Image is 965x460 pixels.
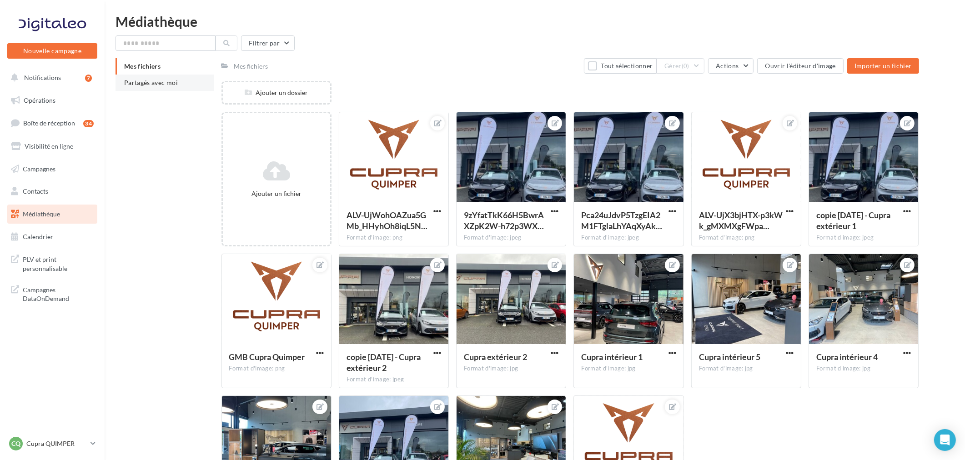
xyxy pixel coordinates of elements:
[347,234,441,242] div: Format d'image: png
[24,74,61,81] span: Notifications
[23,233,53,240] span: Calendrier
[25,142,73,150] span: Visibilité en ligne
[699,352,760,362] span: Cupra intérieur 5
[816,210,890,231] span: copie 08-07-2025 - Cupra extérieur 1
[26,439,87,448] p: Cupra QUIMPER
[699,210,783,231] span: ALV-UjX3bjHTX-p3kWk_gMXMXgFWpa9qryonqxdmF4BdrfGx7Z5QoPPn
[347,352,421,373] span: copie 02-07-2025 - Cupra extérieur 2
[234,62,268,71] div: Mes fichiers
[5,227,99,246] a: Calendrier
[124,79,178,86] span: Partagés avec moi
[347,375,441,384] div: Format d'image: jpeg
[85,75,92,82] div: 7
[124,62,161,70] span: Mes fichiers
[5,137,99,156] a: Visibilité en ligne
[11,439,20,448] span: CQ
[464,210,544,231] span: 9zYfatTkK66H5BwrAXZpK2W-h72p3WXK-gu7WmuZuo7NK1Pkk62n7oilGZRES79rXbafMZX89kxNMhs8ZA=s0
[699,234,794,242] div: Format d'image: png
[854,62,912,70] span: Importer un fichier
[816,365,911,373] div: Format d'image: jpg
[83,120,94,127] div: 34
[5,113,99,133] a: Boîte de réception34
[347,210,427,231] span: ALV-UjWohOAZua5GMb_HHyhOh8iqL5N5ZIL9Idc5cgScbeq8lerLy40S
[5,250,99,276] a: PLV et print personnalisable
[581,365,676,373] div: Format d'image: jpg
[116,15,954,28] div: Médiathèque
[5,205,99,224] a: Médiathèque
[716,62,739,70] span: Actions
[226,189,327,198] div: Ajouter un fichier
[757,58,843,74] button: Ouvrir l'éditeur d'image
[5,91,99,110] a: Opérations
[7,43,97,59] button: Nouvelle campagne
[241,35,295,51] button: Filtrer par
[23,253,94,273] span: PLV et print personnalisable
[5,182,99,201] a: Contacts
[464,234,558,242] div: Format d'image: jpeg
[24,96,55,104] span: Opérations
[464,365,558,373] div: Format d'image: jpg
[816,234,911,242] div: Format d'image: jpeg
[23,165,55,172] span: Campagnes
[657,58,704,74] button: Gérer(0)
[23,284,94,303] span: Campagnes DataOnDemand
[223,88,330,97] div: Ajouter un dossier
[584,58,657,74] button: Tout sélectionner
[581,352,643,362] span: Cupra intérieur 1
[581,210,662,231] span: Pca24uJdvP5TzgEIA2M1FTglaLhYAqXyAk4ff5QpJwNe2bN64WNnHoheKXW56ZTBlRX90Vqtr7kzEBo3Mw=s0
[23,119,75,127] span: Boîte de réception
[816,352,878,362] span: Cupra intérieur 4
[23,210,60,218] span: Médiathèque
[699,365,794,373] div: Format d'image: jpg
[934,429,956,451] div: Open Intercom Messenger
[5,280,99,307] a: Campagnes DataOnDemand
[5,68,95,87] button: Notifications 7
[581,234,676,242] div: Format d'image: jpeg
[5,160,99,179] a: Campagnes
[229,365,324,373] div: Format d'image: png
[847,58,919,74] button: Importer un fichier
[23,187,48,195] span: Contacts
[464,352,527,362] span: Cupra extérieur 2
[708,58,754,74] button: Actions
[229,352,305,362] span: GMB Cupra Quimper
[682,62,689,70] span: (0)
[7,435,97,452] a: CQ Cupra QUIMPER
